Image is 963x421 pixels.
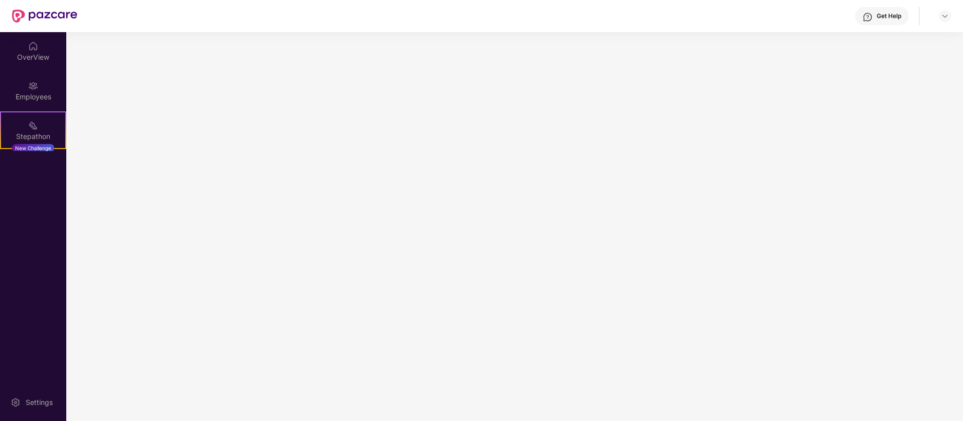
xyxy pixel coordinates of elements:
[28,81,38,91] img: svg+xml;base64,PHN2ZyBpZD0iRW1wbG95ZWVzIiB4bWxucz0iaHR0cDovL3d3dy53My5vcmcvMjAwMC9zdmciIHdpZHRoPS...
[12,10,77,23] img: New Pazcare Logo
[877,12,901,20] div: Get Help
[941,12,949,20] img: svg+xml;base64,PHN2ZyBpZD0iRHJvcGRvd24tMzJ4MzIiIHhtbG5zPSJodHRwOi8vd3d3LnczLm9yZy8yMDAwL3N2ZyIgd2...
[1,131,65,142] div: Stepathon
[23,397,56,407] div: Settings
[12,144,54,152] div: New Challenge
[28,120,38,130] img: svg+xml;base64,PHN2ZyB4bWxucz0iaHR0cDovL3d3dy53My5vcmcvMjAwMC9zdmciIHdpZHRoPSIyMSIgaGVpZ2h0PSIyMC...
[28,41,38,51] img: svg+xml;base64,PHN2ZyBpZD0iSG9tZSIgeG1sbnM9Imh0dHA6Ly93d3cudzMub3JnLzIwMDAvc3ZnIiB3aWR0aD0iMjAiIG...
[11,397,21,407] img: svg+xml;base64,PHN2ZyBpZD0iU2V0dGluZy0yMHgyMCIgeG1sbnM9Imh0dHA6Ly93d3cudzMub3JnLzIwMDAvc3ZnIiB3aW...
[863,12,873,22] img: svg+xml;base64,PHN2ZyBpZD0iSGVscC0zMngzMiIgeG1sbnM9Imh0dHA6Ly93d3cudzMub3JnLzIwMDAvc3ZnIiB3aWR0aD...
